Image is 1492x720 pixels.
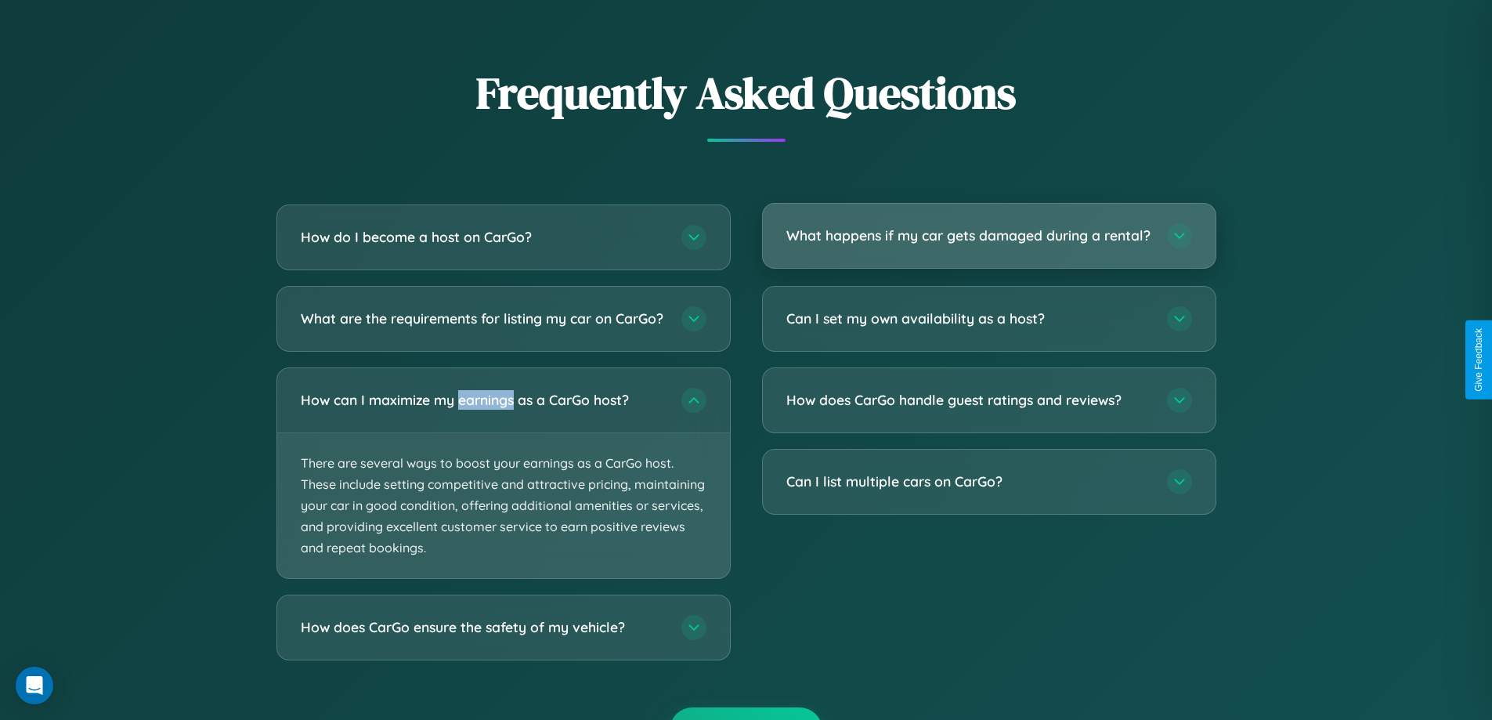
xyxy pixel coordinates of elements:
[786,226,1151,245] h3: What happens if my car gets damaged during a rental?
[301,227,666,247] h3: How do I become a host on CarGo?
[1473,328,1484,392] div: Give Feedback
[277,433,730,579] p: There are several ways to boost your earnings as a CarGo host. These include setting competitive ...
[786,390,1151,410] h3: How does CarGo handle guest ratings and reviews?
[16,667,53,704] div: Open Intercom Messenger
[786,472,1151,491] h3: Can I list multiple cars on CarGo?
[786,309,1151,328] h3: Can I set my own availability as a host?
[276,63,1216,123] h2: Frequently Asked Questions
[301,309,666,328] h3: What are the requirements for listing my car on CarGo?
[301,618,666,638] h3: How does CarGo ensure the safety of my vehicle?
[301,390,666,410] h3: How can I maximize my earnings as a CarGo host?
